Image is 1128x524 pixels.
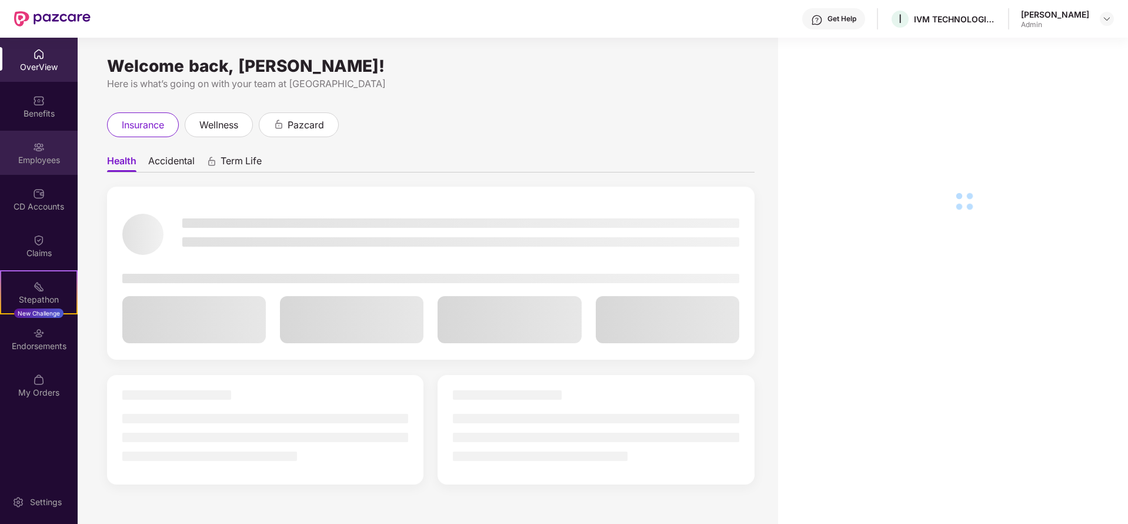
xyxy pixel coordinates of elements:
div: animation [273,119,284,130]
img: New Pazcare Logo [14,11,91,26]
span: insurance [122,118,164,132]
img: svg+xml;base64,PHN2ZyBpZD0iRHJvcGRvd24tMzJ4MzIiIHhtbG5zPSJodHRwOi8vd3d3LnczLm9yZy8yMDAwL3N2ZyIgd2... [1102,14,1112,24]
img: svg+xml;base64,PHN2ZyB4bWxucz0iaHR0cDovL3d3dy53My5vcmcvMjAwMC9zdmciIHdpZHRoPSIyMSIgaGVpZ2h0PSIyMC... [33,281,45,293]
div: Welcome back, [PERSON_NAME]! [107,61,755,71]
img: svg+xml;base64,PHN2ZyBpZD0iTXlfT3JkZXJzIiBkYXRhLW5hbWU9Ik15IE9yZGVycyIgeG1sbnM9Imh0dHA6Ly93d3cudz... [33,374,45,386]
div: Settings [26,496,65,508]
img: svg+xml;base64,PHN2ZyBpZD0iRW5kb3JzZW1lbnRzIiB4bWxucz0iaHR0cDovL3d3dy53My5vcmcvMjAwMC9zdmciIHdpZH... [33,327,45,339]
div: New Challenge [14,309,64,318]
div: Here is what’s going on with your team at [GEOGRAPHIC_DATA] [107,77,755,91]
img: svg+xml;base64,PHN2ZyBpZD0iU2V0dGluZy0yMHgyMCIgeG1sbnM9Imh0dHA6Ly93d3cudzMub3JnLzIwMDAvc3ZnIiB3aW... [12,496,24,508]
span: I [899,12,902,26]
div: [PERSON_NAME] [1021,9,1089,20]
span: wellness [199,118,238,132]
div: Get Help [827,14,856,24]
img: svg+xml;base64,PHN2ZyBpZD0iRW1wbG95ZWVzIiB4bWxucz0iaHR0cDovL3d3dy53My5vcmcvMjAwMC9zdmciIHdpZHRoPS... [33,141,45,153]
img: svg+xml;base64,PHN2ZyBpZD0iQ0RfQWNjb3VudHMiIGRhdGEtbmFtZT0iQ0QgQWNjb3VudHMiIHhtbG5zPSJodHRwOi8vd3... [33,188,45,200]
span: Term Life [221,155,262,172]
div: Admin [1021,20,1089,29]
span: pazcard [288,118,324,132]
img: svg+xml;base64,PHN2ZyBpZD0iSGVscC0zMngzMiIgeG1sbnM9Imh0dHA6Ly93d3cudzMub3JnLzIwMDAvc3ZnIiB3aWR0aD... [811,14,823,26]
span: Accidental [148,155,195,172]
div: animation [206,156,217,167]
img: svg+xml;base64,PHN2ZyBpZD0iQ2xhaW0iIHhtbG5zPSJodHRwOi8vd3d3LnczLm9yZy8yMDAwL3N2ZyIgd2lkdGg9IjIwIi... [33,234,45,246]
div: Stepathon [1,294,76,306]
img: svg+xml;base64,PHN2ZyBpZD0iSG9tZSIgeG1sbnM9Imh0dHA6Ly93d3cudzMub3JnLzIwMDAvc3ZnIiB3aWR0aD0iMjAiIG... [33,48,45,60]
img: svg+xml;base64,PHN2ZyBpZD0iQmVuZWZpdHMiIHhtbG5zPSJodHRwOi8vd3d3LnczLm9yZy8yMDAwL3N2ZyIgd2lkdGg9Ij... [33,95,45,107]
span: Health [107,155,136,172]
div: IVM TECHNOLOGIES LLP [914,14,996,25]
